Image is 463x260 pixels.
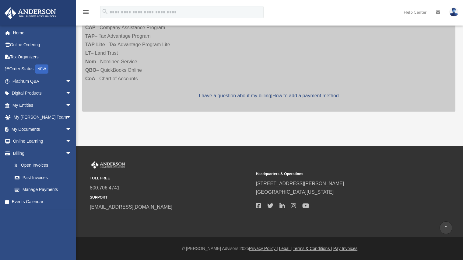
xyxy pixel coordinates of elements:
[4,135,81,147] a: Online Learningarrow_drop_down
[4,111,81,123] a: My [PERSON_NAME] Teamarrow_drop_down
[9,184,78,196] a: Manage Payments
[440,221,452,234] a: vertical_align_top
[4,75,81,87] a: Platinum Q&Aarrow_drop_down
[256,181,344,186] a: [STREET_ADDRESS][PERSON_NAME]
[65,87,78,100] span: arrow_drop_down
[249,246,278,251] a: Privacy Policy |
[82,9,89,16] i: menu
[449,8,458,16] img: User Pic
[9,172,78,184] a: Past Invoices
[18,162,21,169] span: $
[82,11,89,16] a: menu
[256,171,417,177] small: Headquarters & Operations
[65,75,78,88] span: arrow_drop_down
[199,93,271,98] a: I have a question about my billing
[293,246,332,251] a: Terms & Conditions |
[85,25,96,30] strong: CAP
[4,87,81,99] a: Digital Productsarrow_drop_down
[90,194,251,201] small: SUPPORT
[442,224,450,231] i: vertical_align_top
[4,63,81,75] a: Order StatusNEW
[85,76,95,81] strong: CoA
[85,33,95,39] strong: TAP
[76,245,463,252] div: © [PERSON_NAME] Advisors 2025
[90,161,126,169] img: Anderson Advisors Platinum Portal
[65,147,78,160] span: arrow_drop_down
[65,99,78,112] span: arrow_drop_down
[256,189,334,195] a: [GEOGRAPHIC_DATA][US_STATE]
[85,92,452,100] p: |
[4,196,81,208] a: Events Calendar
[85,59,96,64] strong: Nom
[90,175,251,182] small: TOLL FREE
[4,27,81,39] a: Home
[65,135,78,148] span: arrow_drop_down
[279,246,292,251] a: Legal |
[35,64,48,74] div: NEW
[4,99,81,111] a: My Entitiesarrow_drop_down
[90,185,120,190] a: 800.706.4741
[85,42,105,47] strong: TAP-Lite
[85,50,91,56] strong: LT
[65,111,78,124] span: arrow_drop_down
[9,159,75,172] a: $Open Invoices
[4,123,81,135] a: My Documentsarrow_drop_down
[90,204,172,210] a: [EMAIL_ADDRESS][DOMAIN_NAME]
[272,93,339,98] a: How to add a payment method
[333,246,357,251] a: Pay Invoices
[3,7,58,19] img: Anderson Advisors Platinum Portal
[4,39,81,51] a: Online Ordering
[65,123,78,136] span: arrow_drop_down
[4,147,78,159] a: Billingarrow_drop_down
[85,68,96,73] strong: QBO
[4,51,81,63] a: Tax Organizers
[102,8,108,15] i: search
